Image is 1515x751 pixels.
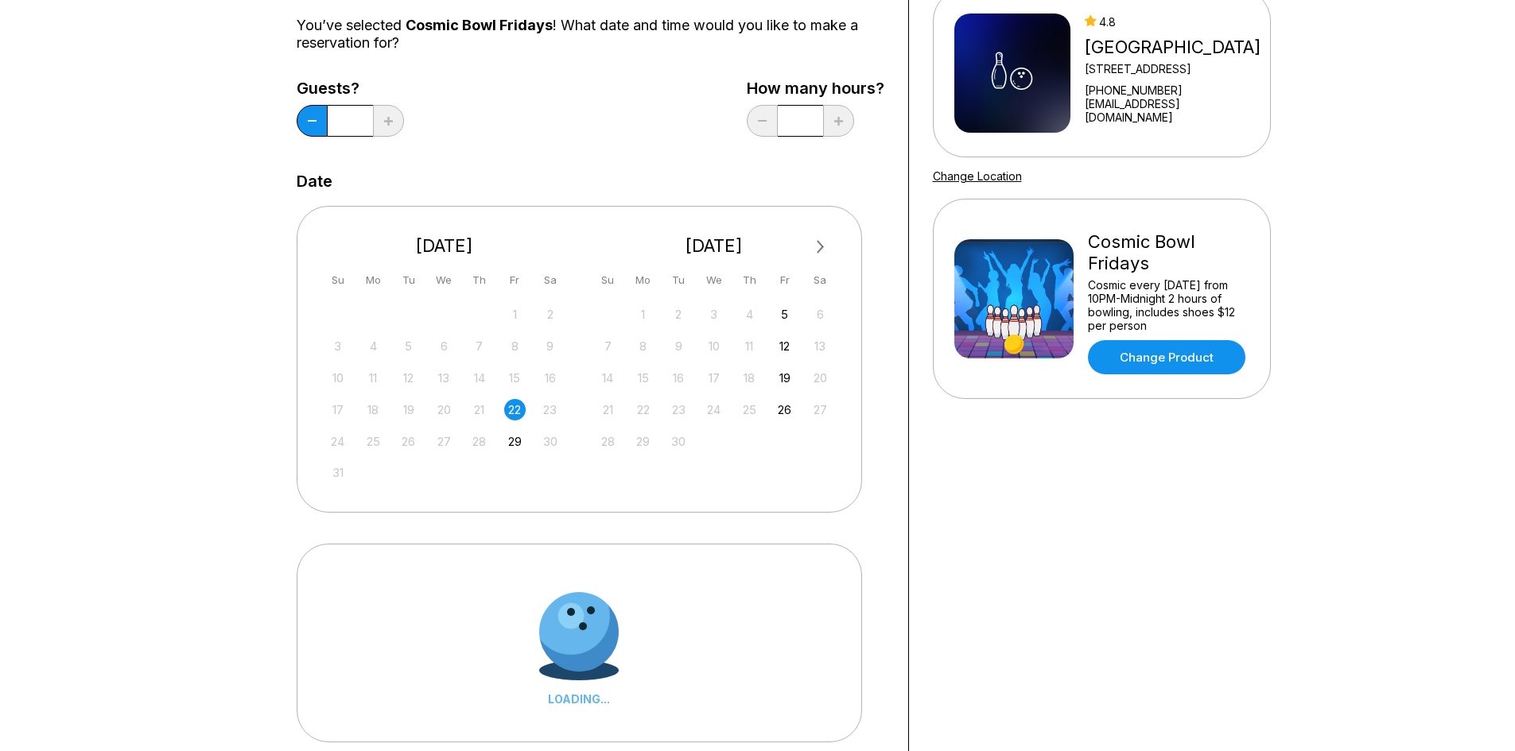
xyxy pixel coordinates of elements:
[668,399,690,420] div: Not available Tuesday, September 23rd, 2025
[327,269,348,291] div: Su
[668,335,690,357] div: Not available Tuesday, September 9th, 2025
[954,14,1070,133] img: Midway Berkeley Springs
[363,269,384,291] div: Mo
[398,367,419,389] div: Not available Tuesday, August 12th, 2025
[398,399,419,420] div: Not available Tuesday, August 19th, 2025
[1085,37,1264,58] div: [GEOGRAPHIC_DATA]
[327,335,348,357] div: Not available Sunday, August 3rd, 2025
[954,239,1074,358] img: Cosmic Bowl Fridays
[539,367,561,389] div: Not available Saturday, August 16th, 2025
[632,367,654,389] div: Not available Monday, September 15th, 2025
[398,431,419,452] div: Not available Tuesday, August 26th, 2025
[810,399,831,420] div: Not available Saturday, September 27th, 2025
[739,367,760,389] div: Not available Thursday, September 18th, 2025
[591,235,837,257] div: [DATE]
[774,367,795,389] div: Choose Friday, September 19th, 2025
[363,399,384,420] div: Not available Monday, August 18th, 2025
[747,79,884,97] label: How many hours?
[808,234,833,260] button: Next Month
[632,335,654,357] div: Not available Monday, September 8th, 2025
[398,269,419,291] div: Tu
[739,269,760,291] div: Th
[668,431,690,452] div: Not available Tuesday, September 30th, 2025
[468,335,490,357] div: Not available Thursday, August 7th, 2025
[297,17,884,52] div: You’ve selected ! What date and time would you like to make a reservation for?
[774,304,795,325] div: Choose Friday, September 5th, 2025
[327,431,348,452] div: Not available Sunday, August 24th, 2025
[539,304,561,325] div: Not available Saturday, August 2nd, 2025
[668,367,690,389] div: Not available Tuesday, September 16th, 2025
[703,335,724,357] div: Not available Wednesday, September 10th, 2025
[739,399,760,420] div: Not available Thursday, September 25th, 2025
[703,399,724,420] div: Not available Wednesday, September 24th, 2025
[810,269,831,291] div: Sa
[597,399,619,420] div: Not available Sunday, September 21st, 2025
[774,399,795,420] div: Choose Friday, September 26th, 2025
[1085,83,1264,97] div: [PHONE_NUMBER]
[468,269,490,291] div: Th
[504,304,526,325] div: Not available Friday, August 1st, 2025
[632,304,654,325] div: Not available Monday, September 1st, 2025
[774,269,795,291] div: Fr
[1088,278,1249,332] div: Cosmic every [DATE] from 10PM-Midnight 2 hours of bowling, includes shoes $12 per person
[597,431,619,452] div: Not available Sunday, September 28th, 2025
[504,335,526,357] div: Not available Friday, August 8th, 2025
[504,269,526,291] div: Fr
[363,335,384,357] div: Not available Monday, August 4th, 2025
[703,269,724,291] div: We
[1088,340,1245,374] a: Change Product
[433,431,455,452] div: Not available Wednesday, August 27th, 2025
[933,169,1022,183] a: Change Location
[597,367,619,389] div: Not available Sunday, September 14th, 2025
[297,79,404,97] label: Guests?
[1085,97,1264,124] a: [EMAIL_ADDRESS][DOMAIN_NAME]
[327,462,348,483] div: Not available Sunday, August 31st, 2025
[539,431,561,452] div: Not available Saturday, August 30th, 2025
[327,399,348,420] div: Not available Sunday, August 17th, 2025
[632,399,654,420] div: Not available Monday, September 22nd, 2025
[739,335,760,357] div: Not available Thursday, September 11th, 2025
[810,335,831,357] div: Not available Saturday, September 13th, 2025
[321,235,568,257] div: [DATE]
[597,269,619,291] div: Su
[1088,231,1249,274] div: Cosmic Bowl Fridays
[468,367,490,389] div: Not available Thursday, August 14th, 2025
[539,269,561,291] div: Sa
[632,269,654,291] div: Mo
[433,269,455,291] div: We
[504,367,526,389] div: Not available Friday, August 15th, 2025
[325,302,564,484] div: month 2025-08
[595,302,833,452] div: month 2025-09
[406,17,553,33] span: Cosmic Bowl Fridays
[297,172,332,190] label: Date
[632,431,654,452] div: Not available Monday, September 29th, 2025
[810,367,831,389] div: Not available Saturday, September 20th, 2025
[327,367,348,389] div: Not available Sunday, August 10th, 2025
[703,367,724,389] div: Not available Wednesday, September 17th, 2025
[468,431,490,452] div: Not available Thursday, August 28th, 2025
[703,304,724,325] div: Not available Wednesday, September 3rd, 2025
[433,335,455,357] div: Not available Wednesday, August 6th, 2025
[1085,62,1264,75] div: [STREET_ADDRESS]
[504,431,526,452] div: Choose Friday, August 29th, 2025
[739,304,760,325] div: Not available Thursday, September 4th, 2025
[1085,15,1264,29] div: 4.8
[539,399,561,420] div: Not available Saturday, August 23rd, 2025
[668,269,690,291] div: Tu
[433,399,455,420] div: Not available Wednesday, August 20th, 2025
[363,367,384,389] div: Not available Monday, August 11th, 2025
[810,304,831,325] div: Not available Saturday, September 6th, 2025
[433,367,455,389] div: Not available Wednesday, August 13th, 2025
[363,431,384,452] div: Not available Monday, August 25th, 2025
[597,335,619,357] div: Not available Sunday, September 7th, 2025
[504,399,526,420] div: Choose Friday, August 22nd, 2025
[398,335,419,357] div: Not available Tuesday, August 5th, 2025
[468,399,490,420] div: Not available Thursday, August 21st, 2025
[539,692,619,706] div: LOADING...
[774,335,795,357] div: Choose Friday, September 12th, 2025
[539,335,561,357] div: Not available Saturday, August 9th, 2025
[668,304,690,325] div: Not available Tuesday, September 2nd, 2025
